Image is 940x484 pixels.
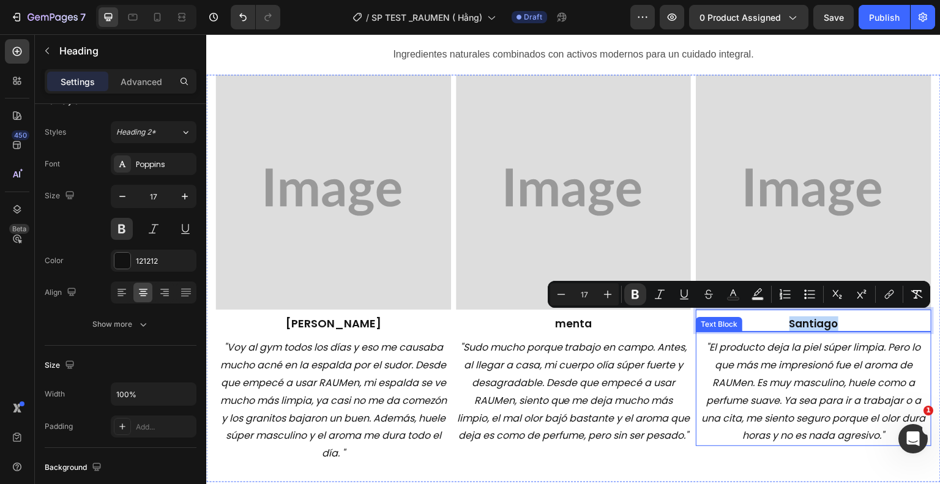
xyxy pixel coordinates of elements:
div: Poppins [136,159,193,170]
div: Beta [9,224,29,234]
span: Save [824,12,844,23]
div: 121212 [136,256,193,267]
img: 1080x1080 [250,40,485,276]
img: 1080x1080 [490,40,725,276]
span: Heading 2* [116,127,156,138]
span: 1 [923,406,933,415]
div: Align [45,285,79,301]
input: Auto [111,383,196,405]
strong: Santiago [583,282,632,297]
div: Show more [92,318,149,330]
i: "Sudo mucho porque trabajo en campo. Antes, al llegar a casa, mi cuerpo olía súper fuerte y desag... [251,306,483,408]
strong: menta [349,282,386,297]
i: "El producto deja la piel súper limpia. Pero lo que más me impresionó fue el aroma de RAUMen. Es ... [496,306,720,408]
button: Save [813,5,854,29]
div: Add... [136,422,193,433]
span: Draft [524,12,542,23]
button: Publish [859,5,910,29]
p: Advanced [121,75,162,88]
button: 0 product assigned [689,5,808,29]
p: 7 [80,10,86,24]
div: Padding [45,421,73,432]
div: Undo/Redo [231,5,280,29]
div: Font [45,158,60,169]
p: Heading [59,43,192,58]
h2: Rich Text Editor. Editing area: main [490,281,725,297]
span: 0 product assigned [699,11,781,24]
div: Size [45,357,77,374]
div: Text Block [492,285,534,296]
div: Background [45,460,104,476]
button: 7 [5,5,91,29]
div: Size [45,188,77,204]
h2: Rich Text Editor. Editing area: main [250,281,485,297]
div: Editor contextual toolbar [548,281,930,308]
button: Show more [45,313,196,335]
p: Settings [61,75,95,88]
div: Styles [45,127,66,138]
div: Width [45,389,65,400]
div: 450 [12,130,29,140]
p: ⁠⁠⁠⁠⁠⁠⁠ [251,283,484,296]
div: Publish [869,11,900,24]
span: / [366,11,369,24]
iframe: Intercom live chat [898,424,928,453]
div: Color [45,255,64,266]
button: Heading 2* [111,121,196,143]
span: SP TEST _RAUMEN ( Hằng) [371,11,482,24]
iframe: Design area [206,34,940,484]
